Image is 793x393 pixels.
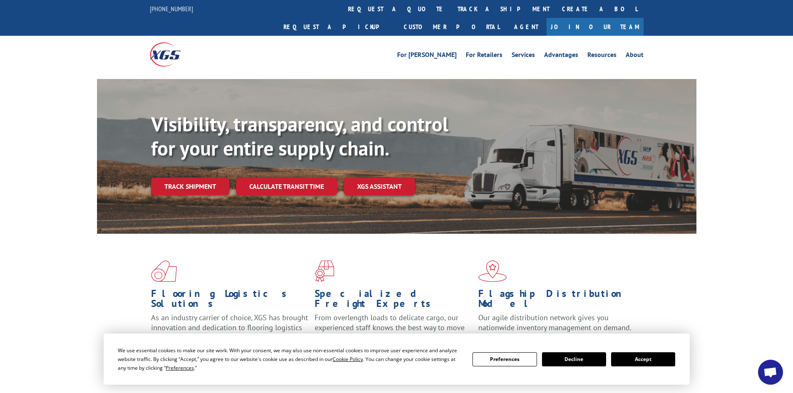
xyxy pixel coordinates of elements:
[151,289,308,313] h1: Flooring Logistics Solutions
[104,334,690,385] div: Cookie Consent Prompt
[587,52,617,61] a: Resources
[478,260,507,282] img: xgs-icon-flagship-distribution-model-red
[758,360,783,385] div: Open chat
[151,111,448,161] b: Visibility, transparency, and control for your entire supply chain.
[466,52,502,61] a: For Retailers
[512,52,535,61] a: Services
[398,18,506,36] a: Customer Portal
[277,18,398,36] a: Request a pickup
[506,18,547,36] a: Agent
[542,352,606,366] button: Decline
[344,178,415,195] a: XGS ASSISTANT
[478,289,636,313] h1: Flagship Distribution Model
[315,289,472,313] h1: Specialized Freight Experts
[118,346,462,372] div: We use essential cookies to make our site work. With your consent, we may also use non-essential ...
[333,356,363,363] span: Cookie Policy
[236,178,337,195] a: Calculate transit time
[150,5,193,13] a: [PHONE_NUMBER]
[315,260,334,282] img: xgs-icon-focused-on-flooring-red
[478,313,631,332] span: Our agile distribution network gives you nationwide inventory management on demand.
[151,313,308,342] span: As an industry carrier of choice, XGS has brought innovation and dedication to flooring logistics...
[166,364,194,371] span: Preferences
[151,178,229,195] a: Track shipment
[611,352,675,366] button: Accept
[151,260,177,282] img: xgs-icon-total-supply-chain-intelligence-red
[397,52,457,61] a: For [PERSON_NAME]
[547,18,644,36] a: Join Our Team
[544,52,578,61] a: Advantages
[315,313,472,350] p: From overlength loads to delicate cargo, our experienced staff knows the best way to move your fr...
[626,52,644,61] a: About
[472,352,537,366] button: Preferences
